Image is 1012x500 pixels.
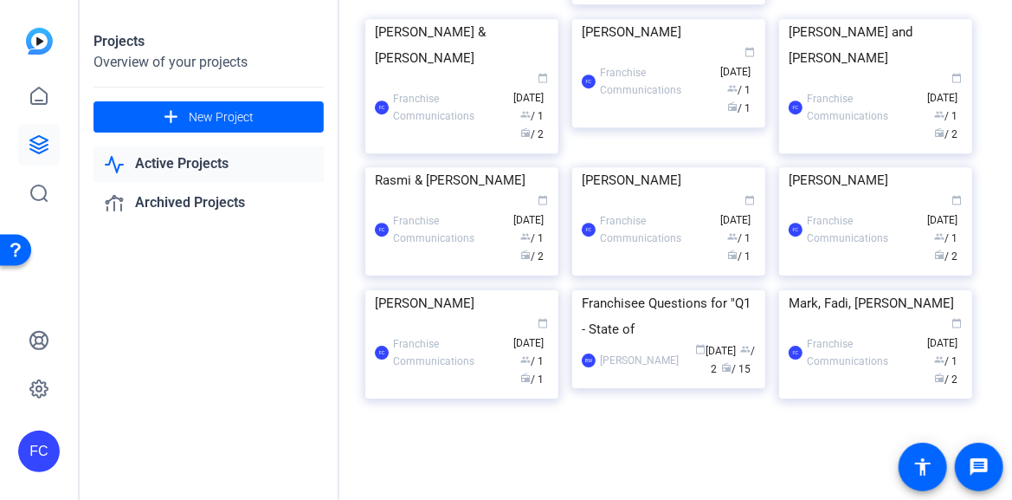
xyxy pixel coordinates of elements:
[189,108,254,127] span: New Project
[93,101,324,133] button: New Project
[728,250,738,260] span: radio
[93,146,324,182] a: Active Projects
[375,346,389,360] div: FC
[935,109,945,120] span: group
[93,185,324,221] a: Archived Projects
[521,110,545,122] span: / 1
[160,107,182,128] mat-icon: add
[935,354,945,365] span: group
[789,19,963,71] div: [PERSON_NAME] and [PERSON_NAME]
[521,127,532,138] span: radio
[807,335,919,370] div: Franchise Communications
[935,250,945,260] span: radio
[745,195,756,205] span: calendar_today
[696,345,737,357] span: [DATE]
[928,74,963,104] span: [DATE]
[521,232,545,244] span: / 1
[582,19,756,45] div: [PERSON_NAME]
[935,232,958,244] span: / 1
[696,344,706,354] span: calendar_today
[582,290,756,342] div: Franchisee Questions for "Q1 - State of
[721,48,756,78] span: [DATE]
[375,223,389,237] div: FC
[728,232,751,244] span: / 1
[18,431,60,472] div: FC
[514,319,549,349] span: [DATE]
[26,28,53,55] img: blue-gradient.svg
[521,373,545,386] span: / 1
[393,212,506,247] div: Franchise Communications
[789,346,803,360] div: FC
[789,101,803,114] div: FC
[538,195,549,205] span: calendar_today
[600,212,712,247] div: Franchise Communications
[93,52,324,73] div: Overview of your projects
[728,101,738,112] span: radio
[807,90,919,125] div: Franchise Communications
[935,231,945,242] span: group
[935,110,958,122] span: / 1
[969,457,989,477] mat-icon: message
[538,318,549,328] span: calendar_today
[728,231,738,242] span: group
[928,319,963,349] span: [DATE]
[582,223,596,237] div: FC
[393,335,506,370] div: Franchise Communications
[935,355,958,367] span: / 1
[912,457,933,477] mat-icon: accessibility
[741,344,751,354] span: group
[521,250,545,263] span: / 2
[538,73,549,83] span: calendar_today
[952,73,963,83] span: calendar_today
[93,31,324,52] div: Projects
[935,127,945,138] span: radio
[521,128,545,140] span: / 2
[952,318,963,328] span: calendar_today
[935,373,958,386] span: / 2
[521,231,532,242] span: group
[521,109,532,120] span: group
[935,373,945,383] span: radio
[728,250,751,263] span: / 1
[375,290,549,316] div: [PERSON_NAME]
[375,19,549,71] div: [PERSON_NAME] & [PERSON_NAME]
[789,290,963,316] div: Mark, Fadi, [PERSON_NAME]
[789,223,803,237] div: FC
[582,167,756,193] div: [PERSON_NAME]
[722,362,732,373] span: radio
[521,355,545,367] span: / 1
[521,373,532,383] span: radio
[600,64,712,99] div: Franchise Communications
[807,212,919,247] div: Franchise Communications
[952,195,963,205] span: calendar_today
[582,354,596,367] div: BW
[789,167,963,193] div: [PERSON_NAME]
[375,101,389,114] div: FC
[728,102,751,114] span: / 1
[728,83,738,94] span: group
[521,354,532,365] span: group
[935,128,958,140] span: / 2
[600,352,679,369] div: [PERSON_NAME]
[393,90,506,125] div: Franchise Communications
[582,75,596,88] div: FC
[514,74,549,104] span: [DATE]
[745,47,756,57] span: calendar_today
[375,167,549,193] div: Rasmi & [PERSON_NAME]
[722,363,751,375] span: / 15
[712,345,756,375] span: / 2
[521,250,532,260] span: radio
[728,84,751,96] span: / 1
[935,250,958,263] span: / 2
